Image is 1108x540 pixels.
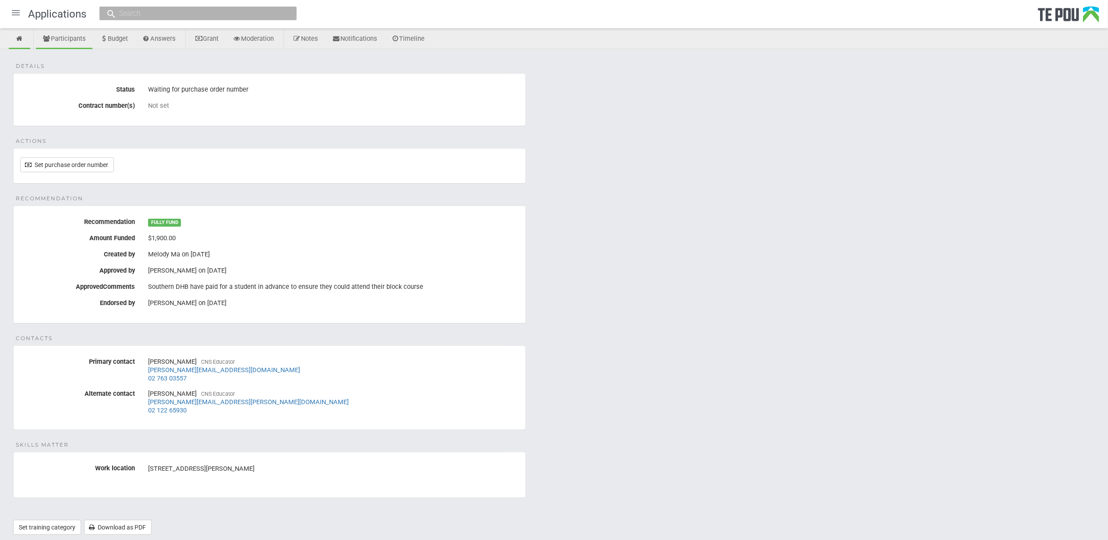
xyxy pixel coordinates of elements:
label: ApprovedComments [14,280,142,291]
span: Recommendation [16,195,83,202]
input: Search [117,9,271,18]
label: Status [14,82,142,93]
a: Grant [188,30,225,49]
div: $1,900.00 [148,231,519,246]
a: [PERSON_NAME][EMAIL_ADDRESS][PERSON_NAME][DOMAIN_NAME] [148,398,349,406]
label: Recommendation [14,215,142,226]
div: Waiting for purchase order number [148,82,519,97]
div: Not set [148,102,519,110]
label: Created by [14,247,142,258]
span: Skills Matter [16,441,69,449]
div: Southern DHB have paid for a student in advance to ensure they could attend their block course [148,280,519,295]
div: [PERSON_NAME] on [DATE] [148,266,519,274]
label: Endorsed by [14,296,142,307]
span: Details [16,62,45,70]
a: Participants [36,30,92,49]
a: 02 763 03557 [148,374,187,382]
a: Budget [93,30,135,49]
span: Contacts [16,334,53,342]
a: Notes [286,30,325,49]
a: Download as PDF [84,520,152,535]
span: CNS Educator [201,359,235,365]
span: Actions [16,137,46,145]
label: Approved by [14,263,142,274]
label: Work location [14,461,142,472]
span: CNS Educator [201,391,235,397]
div: Melody Ma on [DATE] [148,250,519,258]
a: Answers [136,30,183,49]
address: [STREET_ADDRESS][PERSON_NAME] [148,464,519,473]
a: [PERSON_NAME][EMAIL_ADDRESS][DOMAIN_NAME] [148,366,300,374]
a: Timeline [385,30,432,49]
span: FULLY FUND [148,219,181,227]
label: Primary contact [14,355,142,366]
div: [PERSON_NAME] [148,387,519,417]
a: Set purchase order number [20,157,114,172]
a: Set training category [13,520,81,535]
a: Moderation [226,30,280,49]
a: Notifications [326,30,384,49]
div: [PERSON_NAME] [148,355,519,385]
label: Amount Funded [14,231,142,242]
a: 02 122 65930 [148,406,187,414]
label: Alternate contact [14,387,142,398]
label: Contract number(s) [14,99,142,110]
div: [PERSON_NAME] on [DATE] [148,299,519,307]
